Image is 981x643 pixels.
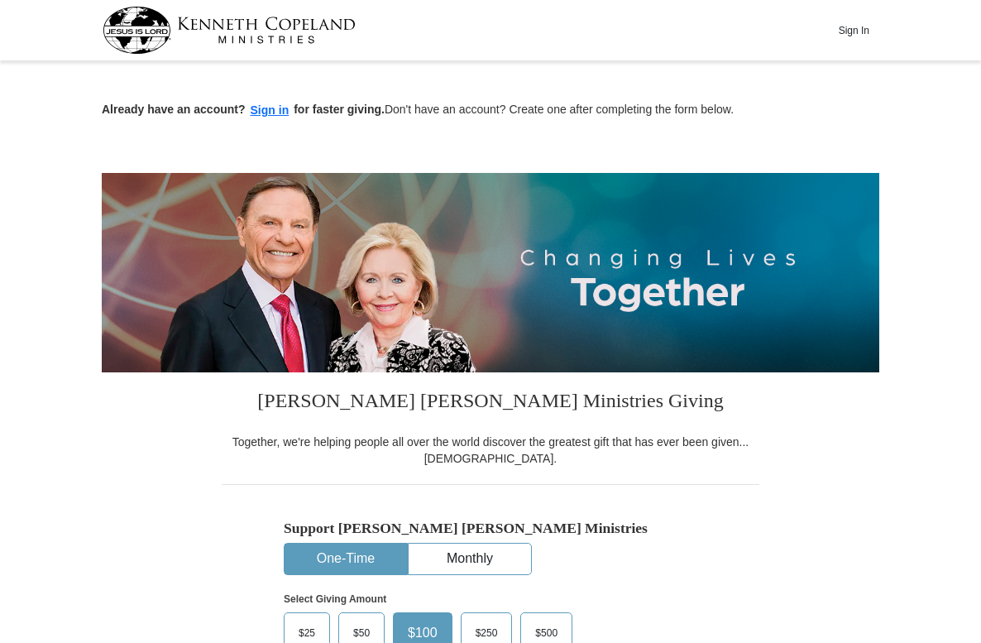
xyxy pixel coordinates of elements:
[222,372,759,434] h3: [PERSON_NAME] [PERSON_NAME] Ministries Giving
[102,103,385,116] strong: Already have an account? for faster giving.
[102,101,879,120] p: Don't have an account? Create one after completing the form below.
[246,101,294,120] button: Sign in
[284,520,697,537] h5: Support [PERSON_NAME] [PERSON_NAME] Ministries
[409,544,531,574] button: Monthly
[222,434,759,467] div: Together, we're helping people all over the world discover the greatest gift that has ever been g...
[103,7,356,54] img: kcm-header-logo.svg
[829,17,878,43] button: Sign In
[284,593,386,605] strong: Select Giving Amount
[285,544,407,574] button: One-Time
